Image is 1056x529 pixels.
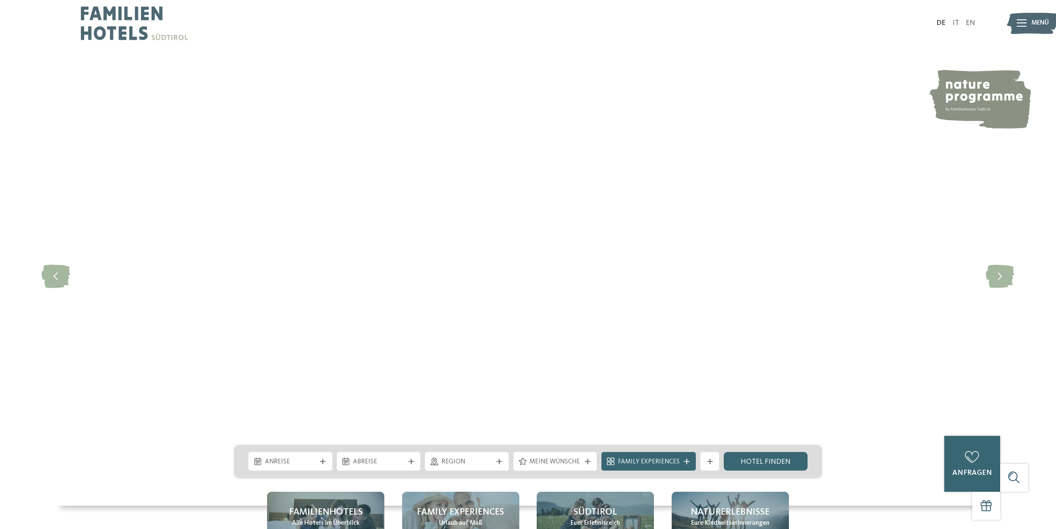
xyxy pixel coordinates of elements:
[441,457,493,467] span: Region
[618,457,680,467] span: Family Experiences
[966,19,975,27] a: EN
[571,519,620,528] span: Euer Erlebnisreich
[724,452,808,471] a: Hotel finden
[265,457,316,467] span: Anreise
[417,506,504,519] span: Family Experiences
[952,469,992,477] span: anfragen
[529,457,581,467] span: Meine Wünsche
[953,19,959,27] a: IT
[691,519,769,528] span: Eure Kindheitserinnerungen
[353,457,404,467] span: Abreise
[944,436,1000,492] a: anfragen
[56,47,1000,506] img: Familienhotels Südtirol: The happy family places
[289,506,363,519] span: Familienhotels
[691,506,769,519] span: Naturerlebnisse
[439,519,483,528] span: Urlaub auf Maß
[1031,19,1049,28] span: Menü
[937,19,946,27] a: DE
[928,70,1031,129] img: nature programme by Familienhotels Südtirol
[292,519,360,528] span: Alle Hotels im Überblick
[573,506,617,519] span: Südtirol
